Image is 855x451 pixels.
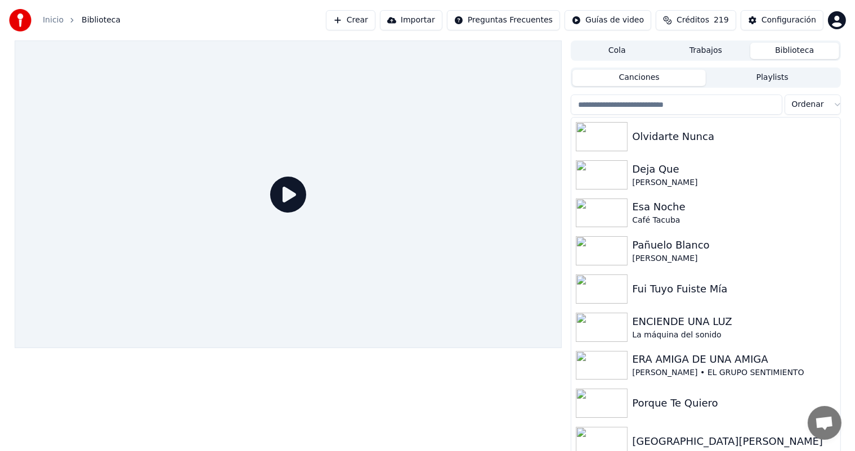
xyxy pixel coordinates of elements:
[447,10,560,30] button: Preguntas Frecuentes
[792,99,824,110] span: Ordenar
[43,15,64,26] a: Inicio
[750,43,839,59] button: Biblioteca
[632,395,835,411] div: Porque Te Quiero
[656,10,736,30] button: Créditos219
[677,15,709,26] span: Créditos
[572,70,706,86] button: Canciones
[632,330,835,341] div: La máquina del sonido
[632,129,835,145] div: Olvidarte Nunca
[632,434,835,449] div: [GEOGRAPHIC_DATA][PERSON_NAME]
[632,237,835,253] div: Pañuelo Blanco
[632,351,835,367] div: ERA AMIGA DE UNA AMIGA
[82,15,120,26] span: Biblioteca
[661,43,750,59] button: Trabajos
[741,10,823,30] button: Configuración
[43,15,120,26] nav: breadcrumb
[632,367,835,378] div: [PERSON_NAME] • EL GRUPO SENTIMIENTO
[762,15,816,26] div: Configuración
[632,314,835,330] div: ENCIENDE UNA LUZ
[565,10,651,30] button: Guías de video
[808,406,841,440] a: Chat abierto
[9,9,32,31] img: youka
[632,177,835,188] div: [PERSON_NAME]
[714,15,729,26] span: 219
[706,70,839,86] button: Playlists
[632,253,835,264] div: [PERSON_NAME]
[572,43,661,59] button: Cola
[632,161,835,177] div: Deja Que
[632,281,835,297] div: Fui Tuyo Fuiste Mía
[632,215,835,226] div: Café Tacuba
[632,199,835,215] div: Esa Noche
[326,10,375,30] button: Crear
[380,10,442,30] button: Importar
